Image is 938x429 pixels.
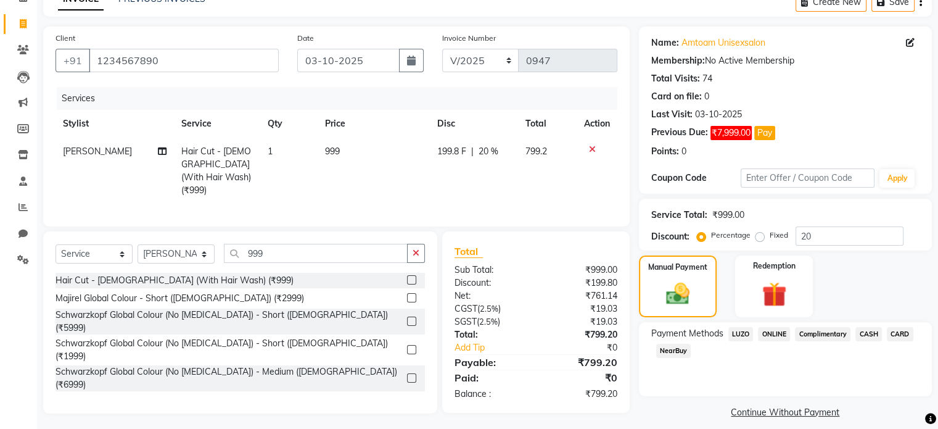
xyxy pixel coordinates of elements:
[445,315,536,328] div: ( )
[754,126,775,140] button: Pay
[455,245,483,258] span: Total
[536,370,627,385] div: ₹0
[318,110,430,138] th: Price
[442,33,496,44] label: Invoice Number
[56,49,90,72] button: +91
[711,230,751,241] label: Percentage
[651,72,700,85] div: Total Visits:
[795,327,850,341] span: Complimentary
[728,327,754,341] span: LUZO
[656,344,691,358] span: NearBuy
[641,406,929,419] a: Continue Without Payment
[445,388,536,401] div: Balance :
[887,327,913,341] span: CARD
[651,90,702,103] div: Card on file:
[855,327,882,341] span: CASH
[651,327,723,340] span: Payment Methods
[753,260,796,272] label: Redemption
[297,33,314,44] label: Date
[651,36,679,49] div: Name:
[471,145,474,158] span: |
[754,279,794,310] img: _gift.svg
[445,328,536,341] div: Total:
[56,395,287,408] div: Loreal Crown Highlights ([DEMOGRAPHIC_DATA]) (₹1999)
[430,110,518,138] th: Disc
[536,277,627,289] div: ₹199.80
[437,145,466,158] span: 199.8 F
[325,146,340,157] span: 999
[260,110,318,138] th: Qty
[224,244,408,263] input: Search or Scan
[651,54,919,67] div: No Active Membership
[56,309,402,335] div: Schwarzkopf Global Colour (No [MEDICAL_DATA]) - Short ([DEMOGRAPHIC_DATA]) (₹5999)
[181,146,251,196] span: Hair Cut - [DEMOGRAPHIC_DATA] (With Hair Wash) (₹999)
[704,90,709,103] div: 0
[741,169,875,188] input: Enter Offer / Coupon Code
[445,302,536,315] div: ( )
[525,146,547,157] span: 799.2
[480,304,498,314] span: 2.5%
[536,388,627,401] div: ₹799.20
[56,365,402,391] div: Schwarzkopf Global Colour (No [MEDICAL_DATA]) - Medium ([DEMOGRAPHIC_DATA]) (₹6999)
[445,355,536,370] div: Payable:
[268,146,273,157] span: 1
[518,110,577,138] th: Total
[455,316,477,327] span: SGST
[56,33,75,44] label: Client
[681,36,765,49] a: Amtoam Unisexsalon
[648,262,707,273] label: Manual Payment
[89,49,279,72] input: Search by Name/Mobile/Email/Code
[681,145,686,158] div: 0
[651,209,707,222] div: Service Total:
[479,145,498,158] span: 20 %
[445,277,536,289] div: Discount:
[536,302,627,315] div: ₹19.03
[445,289,536,302] div: Net:
[536,355,627,370] div: ₹799.20
[536,264,627,277] div: ₹999.00
[770,230,788,241] label: Fixed
[57,87,627,110] div: Services
[712,209,744,222] div: ₹999.00
[710,126,752,140] span: ₹7,999.00
[174,110,260,138] th: Service
[63,146,132,157] span: [PERSON_NAME]
[479,317,498,327] span: 2.5%
[445,341,551,354] a: Add Tip
[455,303,477,314] span: CGST
[56,274,294,287] div: Hair Cut - [DEMOGRAPHIC_DATA] (With Hair Wash) (₹999)
[56,337,402,363] div: Schwarzkopf Global Colour (No [MEDICAL_DATA]) - Short ([DEMOGRAPHIC_DATA]) (₹1999)
[702,72,712,85] div: 74
[758,327,790,341] span: ONLINE
[879,169,915,188] button: Apply
[651,172,741,185] div: Coupon Code
[577,110,617,138] th: Action
[56,110,174,138] th: Stylist
[445,370,536,385] div: Paid:
[651,54,705,67] div: Membership:
[536,289,627,302] div: ₹761.14
[651,108,693,121] div: Last Visit:
[651,230,689,243] div: Discount:
[551,341,626,354] div: ₹0
[536,315,627,328] div: ₹19.03
[659,280,697,307] img: _cash.svg
[651,145,679,158] div: Points:
[695,108,742,121] div: 03-10-2025
[56,292,304,305] div: Majirel Global Colour - Short ([DEMOGRAPHIC_DATA]) (₹2999)
[445,264,536,277] div: Sub Total:
[536,328,627,341] div: ₹799.20
[651,126,708,140] div: Previous Due:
